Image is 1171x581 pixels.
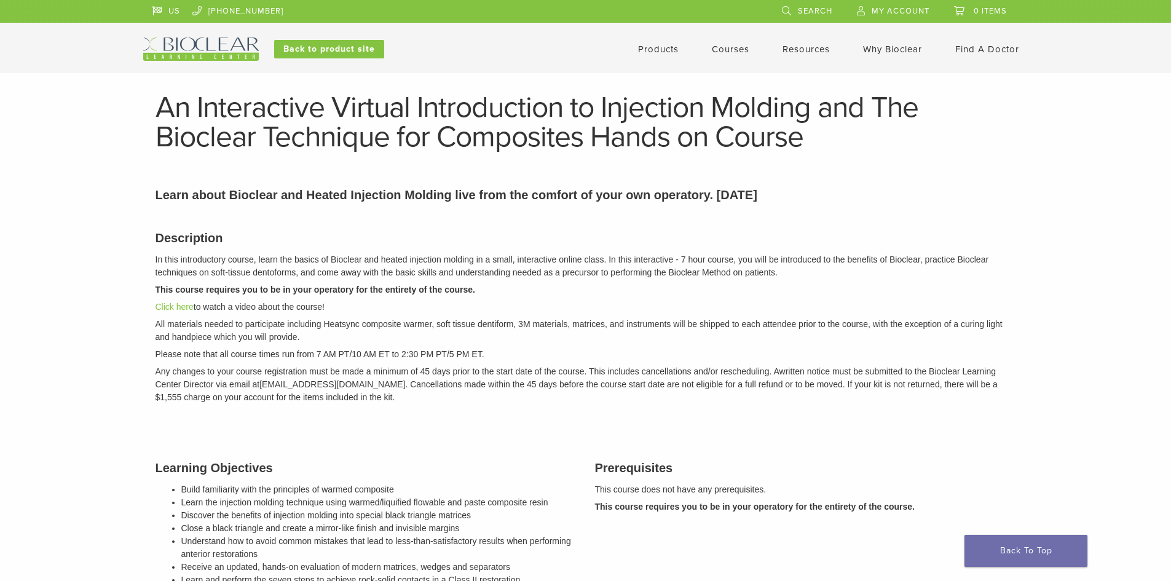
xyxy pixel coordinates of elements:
li: Understand how to avoid common mistakes that lead to less-than-satisfactory results when performi... [181,535,577,561]
a: Back To Top [964,535,1087,567]
em: written notice must be submitted to the Bioclear Learning Center Director via email at [EMAIL_ADD... [156,366,998,402]
li: Discover the benefits of injection molding into special black triangle matrices [181,509,577,522]
span: Search [798,6,832,16]
a: Products [638,44,679,55]
p: Learn about Bioclear and Heated Injection Molding live from the comfort of your own operatory. [D... [156,186,1016,204]
a: Resources [783,44,830,55]
li: Learn the injection molding technique using warmed/liquified flowable and paste composite resin [181,496,577,509]
p: All materials needed to participate including Heatsync composite warmer, soft tissue dentiform, 3... [156,318,1016,344]
h1: An Interactive Virtual Introduction to Injection Molding and The Bioclear Technique for Composite... [156,93,1016,152]
p: Please note that all course times run from 7 AM PT/10 AM ET to 2:30 PM PT/5 PM ET. [156,348,1016,361]
img: Bioclear [143,38,259,61]
h3: Prerequisites [595,459,1016,477]
a: Why Bioclear [863,44,922,55]
a: Courses [712,44,749,55]
h3: Learning Objectives [156,459,577,477]
h3: Description [156,229,1016,247]
span: My Account [872,6,929,16]
a: Back to product site [274,40,384,58]
li: Close a black triangle and create a mirror-like finish and invisible margins [181,522,577,535]
a: Click here [156,302,194,312]
p: This course does not have any prerequisites. [595,483,1016,496]
span: Any changes to your course registration must be made a minimum of 45 days prior to the start date... [156,366,779,376]
p: to watch a video about the course! [156,301,1016,314]
li: Receive an updated, hands-on evaluation of modern matrices, wedges and separators [181,561,577,574]
p: In this introductory course, learn the basics of Bioclear and heated injection molding in a small... [156,253,1016,279]
span: 0 items [974,6,1007,16]
li: Build familiarity with the principles of warmed composite [181,483,577,496]
strong: This course requires you to be in your operatory for the entirety of the course. [156,285,475,294]
strong: This course requires you to be in your operatory for the entirety of the course. [595,502,915,512]
a: Find A Doctor [955,44,1019,55]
